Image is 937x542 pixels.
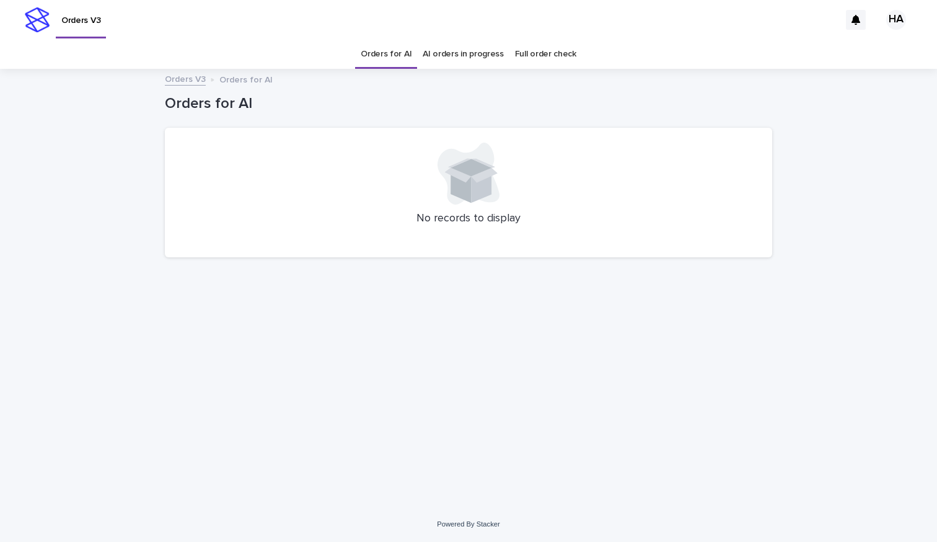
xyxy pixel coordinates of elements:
p: No records to display [180,212,757,226]
h1: Orders for AI [165,95,772,113]
img: stacker-logo-s-only.png [25,7,50,32]
a: Orders for AI [361,40,411,69]
div: HA [886,10,906,30]
a: AI orders in progress [423,40,504,69]
a: Powered By Stacker [437,520,499,528]
p: Orders for AI [219,72,273,86]
a: Full order check [515,40,576,69]
a: Orders V3 [165,71,206,86]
